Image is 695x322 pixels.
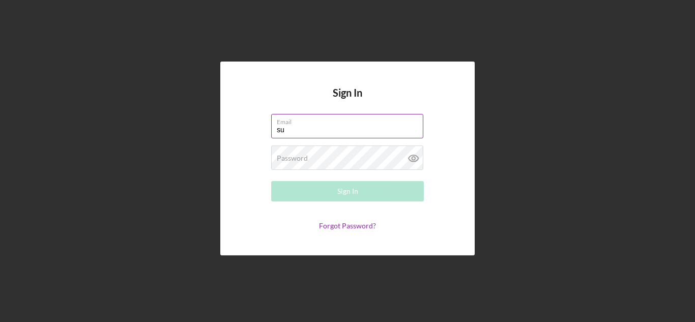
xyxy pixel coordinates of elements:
[333,87,362,114] h4: Sign In
[277,154,308,162] label: Password
[319,221,376,230] a: Forgot Password?
[271,181,424,201] button: Sign In
[337,181,358,201] div: Sign In
[277,114,423,126] label: Email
